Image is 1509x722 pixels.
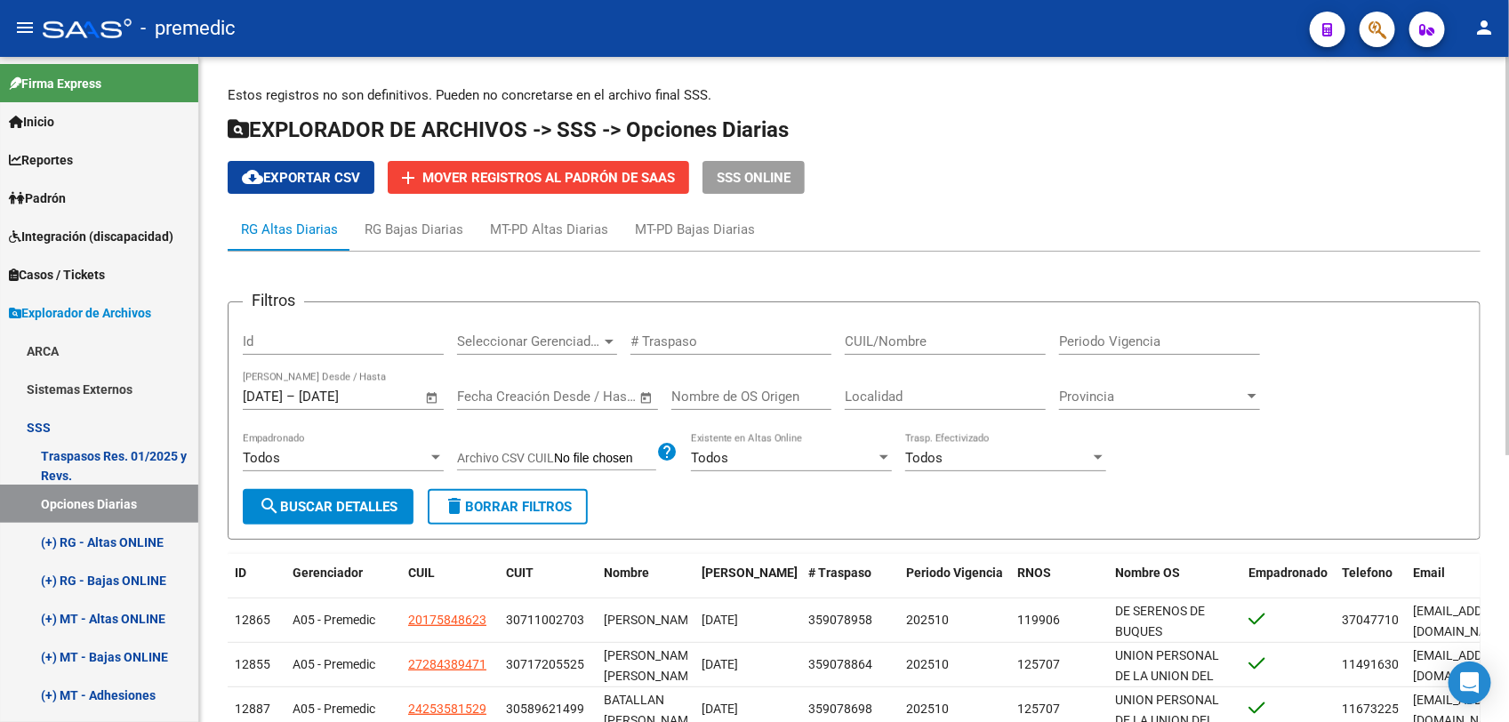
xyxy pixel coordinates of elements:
[9,227,173,246] span: Integración (discapacidad)
[457,389,529,405] input: Fecha inicio
[506,699,584,719] div: 30589621499
[365,220,463,239] div: RG Bajas Diarias
[242,166,263,188] mat-icon: cloud_download
[702,654,794,675] div: [DATE]
[906,566,1003,580] span: Periodo Vigencia
[702,699,794,719] div: [DATE]
[9,303,151,323] span: Explorador de Archivos
[422,170,675,186] span: Mover registros al PADRÓN de SAAS
[444,495,465,517] mat-icon: delete
[604,566,649,580] span: Nombre
[242,170,360,186] span: Exportar CSV
[293,702,375,716] span: A05 - Premedic
[691,450,728,466] span: Todos
[241,220,338,239] div: RG Altas Diarias
[1017,657,1060,671] span: 125707
[1017,566,1051,580] span: RNOS
[1335,554,1406,613] datatable-header-cell: Telefono
[490,220,608,239] div: MT-PD Altas Diarias
[228,117,789,142] span: EXPLORADOR DE ARCHIVOS -> SSS -> Opciones Diarias
[235,613,270,627] span: 12865
[422,388,443,408] button: Open calendar
[299,389,385,405] input: Fecha fin
[397,167,419,189] mat-icon: add
[444,499,572,515] span: Borrar Filtros
[235,657,270,671] span: 12855
[506,566,534,580] span: CUIT
[1342,657,1413,671] span: 1149163018
[1248,566,1328,580] span: Empadronado
[9,150,73,170] span: Reportes
[905,450,943,466] span: Todos
[1406,554,1504,613] datatable-header-cell: Email
[1017,702,1060,716] span: 125707
[388,161,689,194] button: Mover registros al PADRÓN de SAAS
[808,702,872,716] span: 359078698
[9,189,66,208] span: Padrón
[9,112,54,132] span: Inicio
[717,170,791,186] span: SSS ONLINE
[293,613,375,627] span: A05 - Premedic
[293,657,375,671] span: A05 - Premedic
[702,566,798,580] span: [PERSON_NAME]
[808,613,872,627] span: 359078958
[285,554,401,613] datatable-header-cell: Gerenciador
[228,85,1481,105] p: Estos registros no son definitivos. Pueden no concretarse en el archivo final SSS.
[702,610,794,630] div: [DATE]
[243,489,413,525] button: Buscar Detalles
[243,288,304,313] h3: Filtros
[228,161,374,194] button: Exportar CSV
[259,499,397,515] span: Buscar Detalles
[408,702,486,716] span: 24253581529
[1473,17,1495,38] mat-icon: person
[1115,604,1205,638] span: DE SERENOS DE BUQUES
[228,554,285,613] datatable-header-cell: ID
[1108,554,1241,613] datatable-header-cell: Nombre OS
[428,489,588,525] button: Borrar Filtros
[9,265,105,285] span: Casos / Tickets
[906,613,949,627] span: 202510
[140,9,236,48] span: - premedic
[1115,566,1180,580] span: Nombre OS
[808,657,872,671] span: 359078864
[1010,554,1108,613] datatable-header-cell: RNOS
[1413,566,1445,580] span: Email
[656,441,678,462] mat-icon: help
[457,451,554,465] span: Archivo CSV CUIL
[545,389,631,405] input: Fecha fin
[635,220,755,239] div: MT-PD Bajas Diarias
[1241,554,1335,613] datatable-header-cell: Empadronado
[637,388,657,408] button: Open calendar
[906,702,949,716] span: 202510
[1342,566,1393,580] span: Telefono
[401,554,499,613] datatable-header-cell: CUIL
[694,554,801,613] datatable-header-cell: Fecha Traspaso
[702,161,805,194] button: SSS ONLINE
[243,450,280,466] span: Todos
[14,17,36,38] mat-icon: menu
[1059,389,1244,405] span: Provincia
[604,648,699,683] span: [PERSON_NAME] [PERSON_NAME]
[235,702,270,716] span: 12887
[506,654,584,675] div: 30717205525
[499,554,597,613] datatable-header-cell: CUIT
[554,451,656,467] input: Archivo CSV CUIL
[235,566,246,580] span: ID
[1017,613,1060,627] span: 119906
[801,554,899,613] datatable-header-cell: # Traspaso
[1342,613,1413,627] span: 3704771045
[408,613,486,627] span: 20175848623
[1449,662,1491,704] div: Open Intercom Messenger
[9,74,101,93] span: Firma Express
[408,566,435,580] span: CUIL
[286,389,295,405] span: –
[243,389,283,405] input: Fecha inicio
[604,613,699,627] span: [PERSON_NAME]
[597,554,694,613] datatable-header-cell: Nombre
[457,333,601,349] span: Seleccionar Gerenciador
[506,610,584,630] div: 30711002703
[899,554,1010,613] datatable-header-cell: Periodo Vigencia
[808,566,871,580] span: # Traspaso
[293,566,363,580] span: Gerenciador
[906,657,949,671] span: 202510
